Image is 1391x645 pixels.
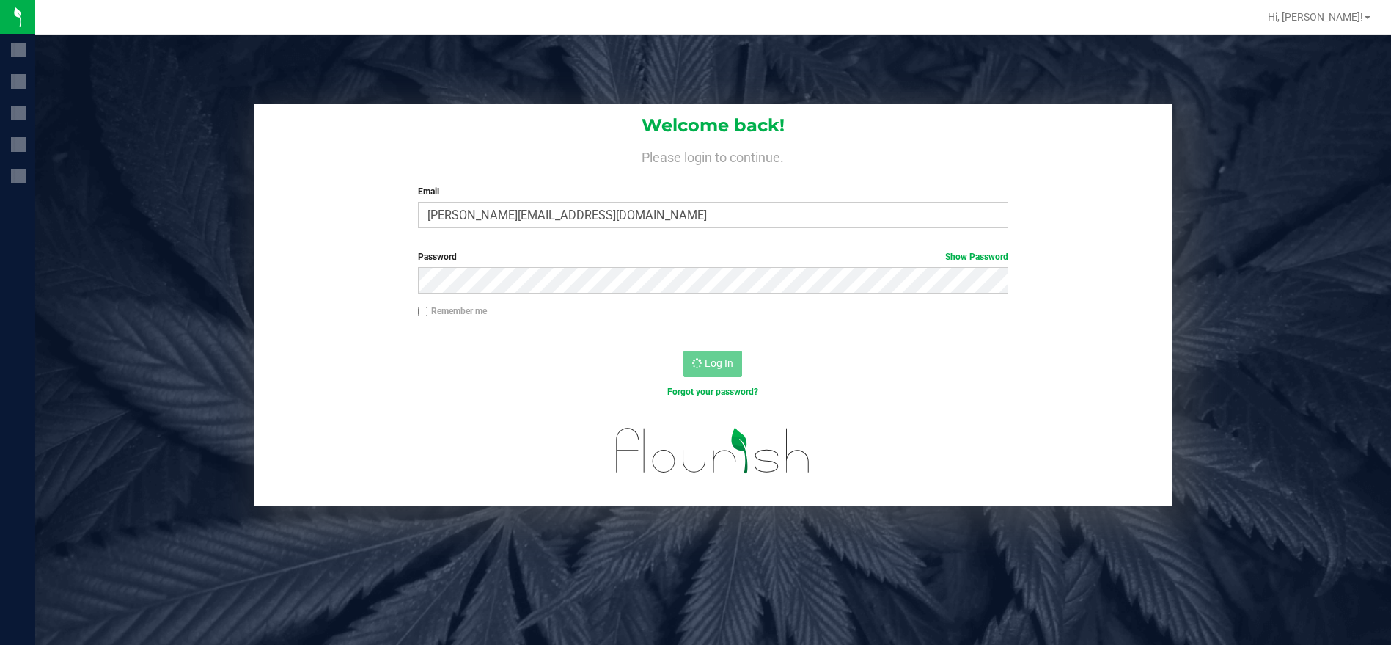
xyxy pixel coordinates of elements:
[705,357,733,369] span: Log In
[418,305,487,318] label: Remember me
[418,307,428,317] input: Remember me
[254,147,1172,164] h4: Please login to continue.
[1268,11,1363,23] span: Hi, [PERSON_NAME]!
[683,351,742,377] button: Log In
[667,387,758,397] a: Forgot your password?
[418,185,1008,198] label: Email
[945,252,1008,262] a: Show Password
[254,116,1172,135] h1: Welcome back!
[598,414,828,488] img: flourish_logo.svg
[418,252,457,262] span: Password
